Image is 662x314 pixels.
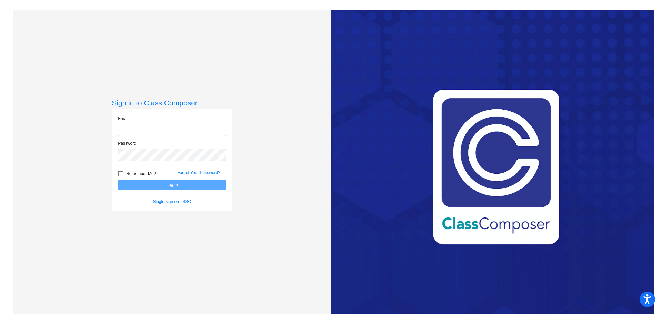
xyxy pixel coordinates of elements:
span: Remember Me? [126,170,156,178]
label: Email [118,115,128,122]
label: Password [118,140,136,146]
a: Forgot Your Password? [177,170,220,175]
h3: Sign in to Class Composer [112,99,232,107]
a: Single sign on - SSO [153,199,191,204]
button: Log In [118,180,226,190]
